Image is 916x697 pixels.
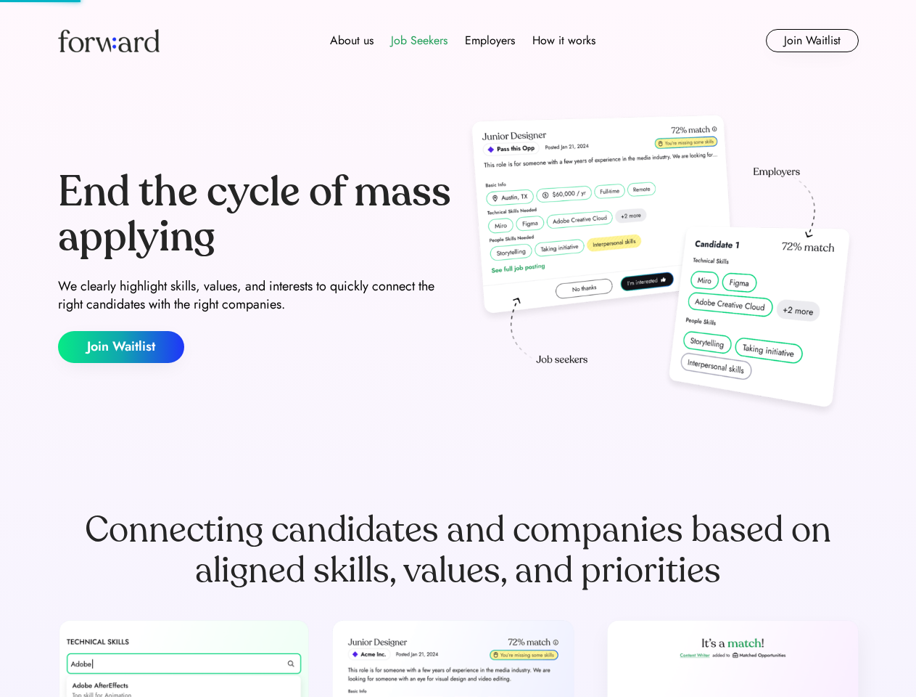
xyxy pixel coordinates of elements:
[58,510,859,591] div: Connecting candidates and companies based on aligned skills, values, and priorities
[766,29,859,52] button: Join Waitlist
[58,170,453,259] div: End the cycle of mass applying
[330,32,374,49] div: About us
[464,110,859,423] img: hero-image.png
[532,32,595,49] div: How it works
[58,277,453,314] div: We clearly highlight skills, values, and interests to quickly connect the right candidates with t...
[58,331,184,363] button: Join Waitlist
[391,32,447,49] div: Job Seekers
[58,29,160,52] img: Forward logo
[465,32,515,49] div: Employers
